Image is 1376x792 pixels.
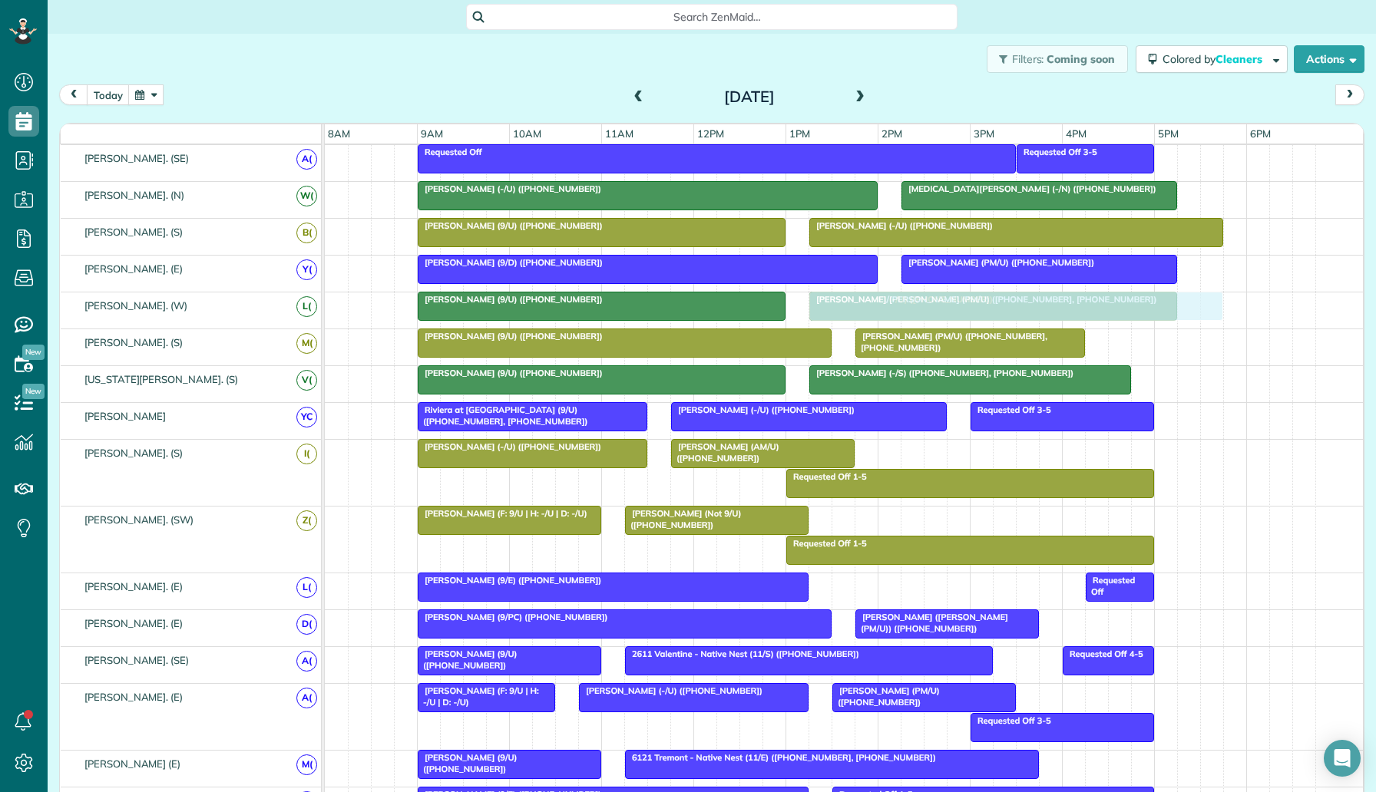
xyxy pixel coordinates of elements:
span: [PERSON_NAME] (Not 9/U) ([PHONE_NUMBER]) [624,508,741,530]
span: [PERSON_NAME] (-/U) ([PHONE_NUMBER]) [809,294,994,305]
span: 8am [325,127,353,140]
span: I( [296,444,317,464]
span: Cleaners [1216,52,1265,66]
span: 9am [418,127,446,140]
span: [PERSON_NAME] (-/U) ([PHONE_NUMBER]) [578,685,763,696]
span: [PERSON_NAME]. (S) [81,447,186,459]
span: Riviera at [GEOGRAPHIC_DATA] (9/U) ([PHONE_NUMBER], [PHONE_NUMBER]) [417,404,589,426]
span: Requested Off 1-5 [786,538,868,549]
span: Requested Off 3-5 [1016,147,1098,157]
button: today [87,84,130,105]
span: V( [296,370,317,391]
span: A( [296,688,317,708]
span: Requested Off 3-5 [970,404,1052,415]
span: [PERSON_NAME] (PM/U) ([PHONE_NUMBER], [PHONE_NUMBER]) [855,331,1047,352]
span: New [22,345,45,360]
span: [PERSON_NAME] (F: 9/U | H: -/U | D: -/U) [417,685,539,707]
span: [PERSON_NAME] (9/D) ([PHONE_NUMBER]) [417,257,604,268]
span: M( [296,754,317,775]
span: [PERSON_NAME] (9/U) ([PHONE_NUMBER]) [417,368,604,378]
span: 10am [510,127,544,140]
span: [PERSON_NAME] (F: 9/U | H: -/U | D: -/U) [417,508,588,519]
span: 1pm [786,127,813,140]
span: [PERSON_NAME] (-/U) ([PHONE_NUMBER]) [670,404,855,415]
span: [PERSON_NAME] (-/U) ([PHONE_NUMBER]) [417,183,602,194]
span: W( [296,186,317,206]
span: [PERSON_NAME] (9/U) ([PHONE_NUMBER]) [417,648,518,670]
span: [PERSON_NAME]. (SE) [81,152,192,164]
span: L( [296,296,317,317]
span: [PERSON_NAME] (PM/U) ([PHONE_NUMBER]) [832,685,940,707]
span: New [22,384,45,399]
span: 11am [602,127,637,140]
span: 6pm [1247,127,1274,140]
span: 3pm [971,127,997,140]
span: Coming soon [1047,52,1116,66]
span: [PERSON_NAME] (PM/U) ([PHONE_NUMBER]) [901,257,1095,268]
span: M( [296,333,317,354]
span: Requested Off [417,147,483,157]
span: 5pm [1155,127,1182,140]
button: Colored byCleaners [1136,45,1288,73]
span: [PERSON_NAME]. (S) [81,226,186,238]
span: [PERSON_NAME]. (E) [81,691,186,703]
span: YC [296,407,317,427]
span: D( [296,614,317,635]
span: [PERSON_NAME] ([PERSON_NAME] (PM/U)) ([PHONE_NUMBER]) [855,612,1008,633]
span: [PERSON_NAME]. (W) [81,299,190,312]
span: Y( [296,259,317,280]
span: A( [296,651,317,672]
span: Colored by [1163,52,1268,66]
span: [PERSON_NAME] (-/U) ([PHONE_NUMBER]) [809,220,994,231]
span: [PERSON_NAME] (-/S) ([PHONE_NUMBER], [PHONE_NUMBER]) [809,368,1074,378]
span: [PERSON_NAME] (E) [81,757,184,770]
span: [PERSON_NAME]. (E) [81,262,186,275]
button: prev [59,84,88,105]
span: [PERSON_NAME]. (SW) [81,513,197,526]
span: Requested Off 1-5 [786,471,868,482]
span: [MEDICAL_DATA][PERSON_NAME] (-/N) ([PHONE_NUMBER]) [901,183,1157,194]
div: Open Intercom Messenger [1324,740,1361,777]
span: [PERSON_NAME]. (N) [81,189,187,201]
button: next [1335,84,1364,105]
span: [PERSON_NAME] (-/U) ([PHONE_NUMBER]) [417,441,602,452]
span: [PERSON_NAME]. (E) [81,580,186,592]
span: Requested Off [1085,575,1135,596]
span: [PERSON_NAME] (9/U) ([PHONE_NUMBER]) [417,331,604,342]
span: B( [296,223,317,243]
span: Filters: [1012,52,1044,66]
span: 2611 Valentine - Native Nest (11/S) ([PHONE_NUMBER]) [624,648,860,659]
span: Requested Off 4-5 [1062,648,1144,659]
span: [PERSON_NAME] (9/PC) ([PHONE_NUMBER]) [417,612,609,622]
span: [PERSON_NAME] (9/E) ([PHONE_NUMBER]) [417,575,602,586]
span: [PERSON_NAME] (AM/U) ([PHONE_NUMBER]) [670,441,779,463]
button: Actions [1294,45,1364,73]
span: [PERSON_NAME] (9/U) ([PHONE_NUMBER]) [417,752,518,774]
span: Requested Off 3-5 [970,715,1052,726]
span: [US_STATE][PERSON_NAME]. (S) [81,373,241,385]
span: A( [296,149,317,170]
span: [PERSON_NAME]. (S) [81,336,186,348]
span: 6121 Tremont - Native Nest (11/E) ([PHONE_NUMBER], [PHONE_NUMBER]) [624,752,937,763]
span: [PERSON_NAME] (9/U) ([PHONE_NUMBER]) [417,294,604,305]
span: L( [296,577,317,598]
h2: [DATE] [653,88,845,105]
span: 2pm [878,127,905,140]
span: [PERSON_NAME] (9/U) ([PHONE_NUMBER]) [417,220,604,231]
span: [PERSON_NAME] [81,410,170,422]
span: [PERSON_NAME]. (SE) [81,654,192,666]
span: [PERSON_NAME]. (E) [81,617,186,629]
span: Z( [296,510,317,531]
span: 12pm [694,127,727,140]
span: 4pm [1063,127,1090,140]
